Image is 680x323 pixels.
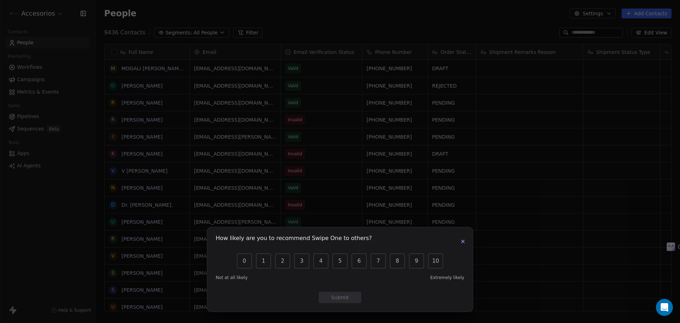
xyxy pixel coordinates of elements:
button: 5 [333,254,347,268]
button: 8 [390,254,405,268]
h1: How likely are you to recommend Swipe One to others? [216,236,372,243]
button: 0 [237,254,252,268]
button: 7 [371,254,386,268]
button: 3 [294,254,309,268]
button: 4 [313,254,328,268]
button: 9 [409,254,424,268]
span: Extremely likely [430,275,464,280]
button: Submit [319,292,361,303]
button: 1 [256,254,271,268]
button: 6 [352,254,367,268]
button: 2 [275,254,290,268]
button: 10 [428,254,443,268]
span: Not at all likely [216,275,248,280]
